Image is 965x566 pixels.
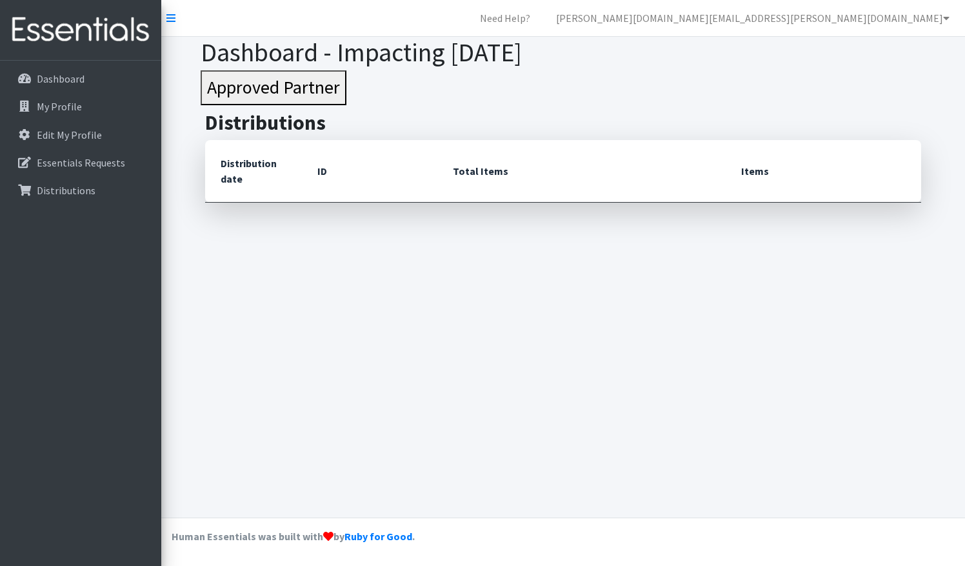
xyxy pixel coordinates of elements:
a: Edit My Profile [5,122,156,148]
p: Distributions [37,184,95,197]
strong: Human Essentials was built with by . [172,530,415,543]
img: HumanEssentials [5,8,156,52]
a: Need Help? [470,5,541,31]
button: Approved Partner [201,70,346,105]
th: Distribution date [205,140,302,203]
th: Items [726,140,921,203]
a: Ruby for Good [344,530,412,543]
a: My Profile [5,94,156,119]
a: Distributions [5,177,156,203]
p: Dashboard [37,72,85,85]
a: [PERSON_NAME][DOMAIN_NAME][EMAIL_ADDRESS][PERSON_NAME][DOMAIN_NAME] [546,5,960,31]
p: Essentials Requests [37,156,125,169]
p: Edit My Profile [37,128,102,141]
a: Dashboard [5,66,156,92]
p: My Profile [37,100,82,113]
th: Total Items [437,140,726,203]
th: ID [302,140,437,203]
h1: Dashboard - Impacting [DATE] [201,37,926,68]
h2: Distributions [205,110,921,135]
a: Essentials Requests [5,150,156,176]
